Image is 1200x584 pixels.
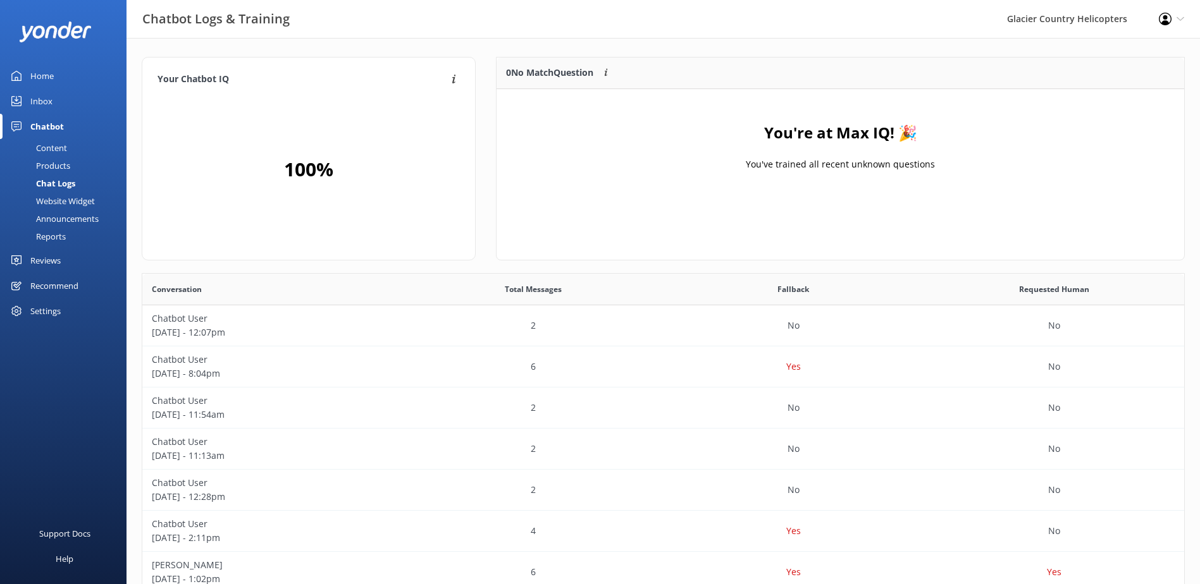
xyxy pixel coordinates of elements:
div: Announcements [8,210,99,228]
div: row [142,429,1184,470]
div: Products [8,157,70,174]
img: yonder-white-logo.png [19,21,92,42]
p: [PERSON_NAME] [152,558,393,572]
p: Yes [786,360,801,374]
p: Yes [786,524,801,538]
p: [DATE] - 2:11pm [152,531,393,545]
a: Reports [8,228,127,245]
div: row [142,346,1184,387]
p: You've trained all recent unknown questions [746,157,935,171]
p: No [788,319,800,332]
p: 2 [531,319,536,332]
span: Total Messages [505,283,562,295]
div: Chatbot [30,114,64,139]
p: Chatbot User [152,517,393,531]
div: Website Widget [8,192,95,210]
a: Content [8,139,127,157]
div: Reports [8,228,66,245]
p: No [1048,401,1060,415]
p: 2 [531,483,536,497]
p: No [1048,483,1060,497]
span: Requested Human [1019,283,1089,295]
div: row [142,511,1184,552]
h3: Chatbot Logs & Training [142,9,290,29]
div: Settings [30,298,61,324]
div: Recommend [30,273,78,298]
div: Help [56,546,73,571]
p: [DATE] - 11:13am [152,449,393,463]
p: [DATE] - 8:04pm [152,367,393,380]
p: No [1048,360,1060,374]
div: Home [30,63,54,88]
p: No [788,483,800,497]
p: 0 No Match Question [506,66,593,80]
div: row [142,305,1184,346]
div: Reviews [30,248,61,273]
p: No [788,401,800,415]
p: Chatbot User [152,476,393,490]
p: 6 [531,360,536,374]
p: Chatbot User [152,312,393,325]
p: No [1048,319,1060,332]
div: Inbox [30,88,53,114]
div: Chat Logs [8,174,75,192]
p: [DATE] - 12:28pm [152,490,393,504]
div: grid [497,89,1184,216]
p: 2 [531,442,536,456]
div: row [142,387,1184,429]
h4: You're at Max IQ! 🎉 [764,121,917,145]
p: Yes [786,565,801,579]
p: No [1048,442,1060,456]
span: Conversation [152,283,202,295]
p: Chatbot User [152,394,393,408]
a: Announcements [8,210,127,228]
h4: Your Chatbot IQ [158,73,448,87]
p: No [1048,524,1060,538]
p: [DATE] - 12:07pm [152,325,393,339]
a: Chat Logs [8,174,127,192]
h2: 100 % [284,154,333,185]
p: 6 [531,565,536,579]
a: Products [8,157,127,174]
span: Fallback [777,283,809,295]
div: Support Docs [39,521,90,546]
div: row [142,470,1184,511]
p: No [788,442,800,456]
div: Content [8,139,67,157]
p: Yes [1047,565,1061,579]
p: Chatbot User [152,353,393,367]
p: [DATE] - 11:54am [152,408,393,422]
p: 2 [531,401,536,415]
p: Chatbot User [152,435,393,449]
a: Website Widget [8,192,127,210]
p: 4 [531,524,536,538]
